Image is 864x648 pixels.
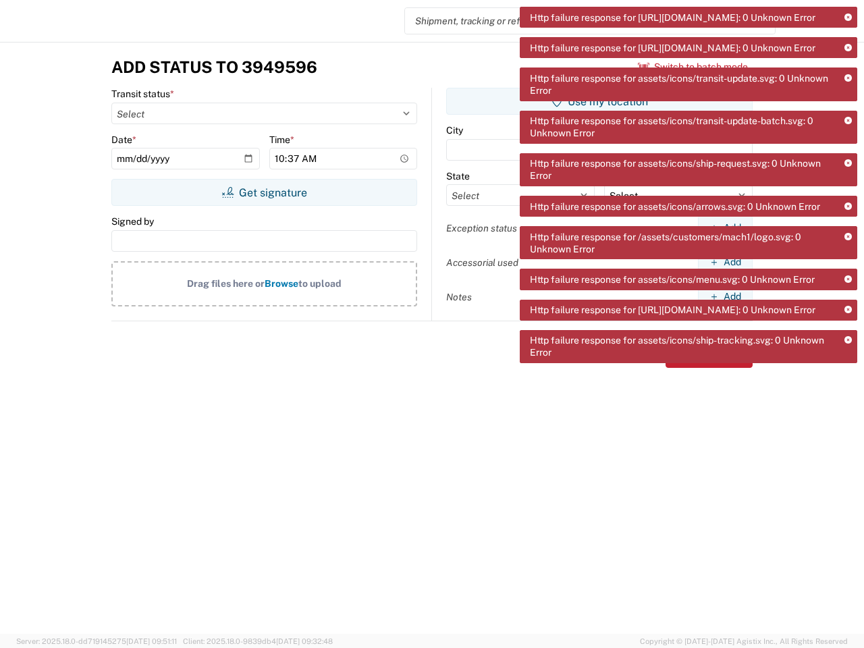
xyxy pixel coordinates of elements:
[405,8,755,34] input: Shipment, tracking or reference number
[530,72,835,97] span: Http failure response for assets/icons/transit-update.svg: 0 Unknown Error
[446,88,753,115] button: Use my location
[530,273,815,286] span: Http failure response for assets/icons/menu.svg: 0 Unknown Error
[530,11,815,24] span: Http failure response for [URL][DOMAIN_NAME]: 0 Unknown Error
[265,278,298,289] span: Browse
[183,637,333,645] span: Client: 2025.18.0-9839db4
[126,637,177,645] span: [DATE] 09:51:11
[276,637,333,645] span: [DATE] 09:32:48
[298,278,342,289] span: to upload
[187,278,265,289] span: Drag files here or
[446,124,463,136] label: City
[111,179,417,206] button: Get signature
[530,334,835,358] span: Http failure response for assets/icons/ship-tracking.svg: 0 Unknown Error
[446,222,517,234] label: Exception status
[530,200,820,213] span: Http failure response for assets/icons/arrows.svg: 0 Unknown Error
[111,57,317,77] h3: Add Status to 3949596
[530,304,815,316] span: Http failure response for [URL][DOMAIN_NAME]: 0 Unknown Error
[530,231,835,255] span: Http failure response for /assets/customers/mach1/logo.svg: 0 Unknown Error
[446,170,470,182] label: State
[530,42,815,54] span: Http failure response for [URL][DOMAIN_NAME]: 0 Unknown Error
[16,637,177,645] span: Server: 2025.18.0-dd719145275
[446,256,518,269] label: Accessorial used
[111,88,174,100] label: Transit status
[640,635,848,647] span: Copyright © [DATE]-[DATE] Agistix Inc., All Rights Reserved
[530,157,835,182] span: Http failure response for assets/icons/ship-request.svg: 0 Unknown Error
[111,215,154,227] label: Signed by
[530,115,835,139] span: Http failure response for assets/icons/transit-update-batch.svg: 0 Unknown Error
[269,134,294,146] label: Time
[111,134,136,146] label: Date
[446,291,472,303] label: Notes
